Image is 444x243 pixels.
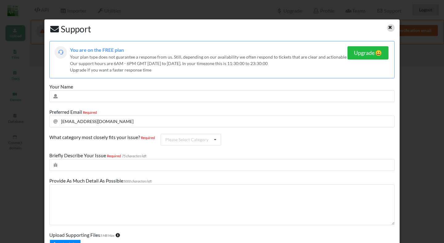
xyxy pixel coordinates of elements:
[100,233,114,237] small: 5 MB Max
[354,50,382,56] h5: Upgrade
[49,84,73,89] span: Your Name
[70,67,347,73] div: Upgrade if you want a faster response time
[49,24,365,35] h2: Support
[49,153,106,158] span: Briefly Describe Your Issue
[70,60,347,67] div: Our support hours are 6AM - 6PM GMT [DATE] to [DATE]. In your timezone this is 11:30:00 to 23:30:00
[70,54,347,60] div: Your plan type does not guarantee a response from us. Still, depending on our availability we oft...
[49,178,123,183] span: Provide As Much Detail As Possible
[82,110,98,114] small: Required
[123,179,152,183] i: 5000 characters left
[70,47,124,53] span: You are on the FREE plan
[49,232,100,238] span: Upload Supporting Files
[347,46,388,60] button: Upgradesmile
[375,50,382,56] span: smile
[165,138,208,142] div: Please Select Category
[106,154,122,158] small: Required
[49,109,82,115] span: Preferred Email
[49,134,140,140] span: What category most closely fits your issue?
[140,136,156,140] small: Required
[122,154,146,158] i: 75 characters left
